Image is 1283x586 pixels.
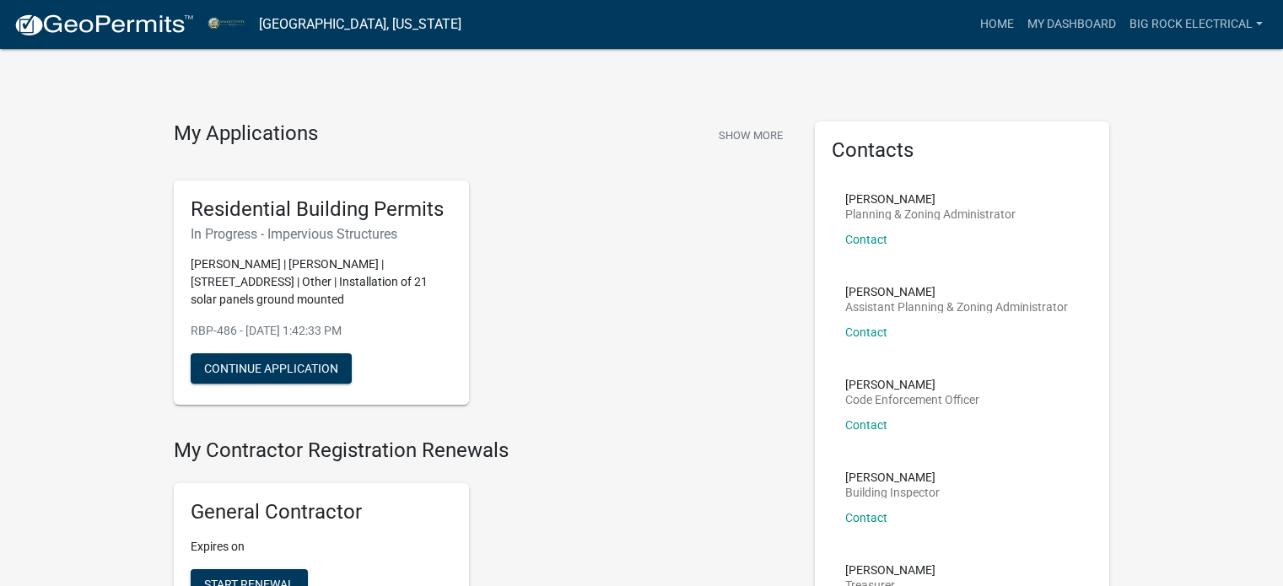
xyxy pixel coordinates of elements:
button: Show More [712,121,790,149]
a: [GEOGRAPHIC_DATA], [US_STATE] [259,10,461,39]
a: Contact [845,511,887,524]
p: [PERSON_NAME] | [PERSON_NAME] | [STREET_ADDRESS] | Other | Installation of 21 solar panels ground... [191,255,452,309]
h6: In Progress - Impervious Structures [191,226,452,242]
p: Expires on [191,538,452,556]
a: Big Rock Electrical [1123,8,1270,40]
p: Assistant Planning & Zoning Administrator [845,301,1068,313]
a: Contact [845,233,887,246]
p: [PERSON_NAME] [845,471,940,483]
a: My Dashboard [1021,8,1123,40]
p: Building Inspector [845,487,940,498]
p: [PERSON_NAME] [845,193,1016,205]
h5: Residential Building Permits [191,197,452,222]
a: Contact [845,418,887,432]
h4: My Contractor Registration Renewals [174,438,790,463]
a: Contact [845,325,887,339]
p: [PERSON_NAME] [845,379,979,390]
p: Planning & Zoning Administrator [845,208,1016,220]
p: RBP-486 - [DATE] 1:42:33 PM [191,322,452,340]
h5: General Contractor [191,500,452,524]
p: [PERSON_NAME] [845,564,935,576]
h4: My Applications [174,121,318,147]
button: Continue Application [191,353,352,384]
h5: Contacts [832,138,1093,163]
img: Miami County, Indiana [208,13,245,35]
p: Code Enforcement Officer [845,394,979,406]
a: Home [973,8,1021,40]
p: [PERSON_NAME] [845,286,1068,298]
